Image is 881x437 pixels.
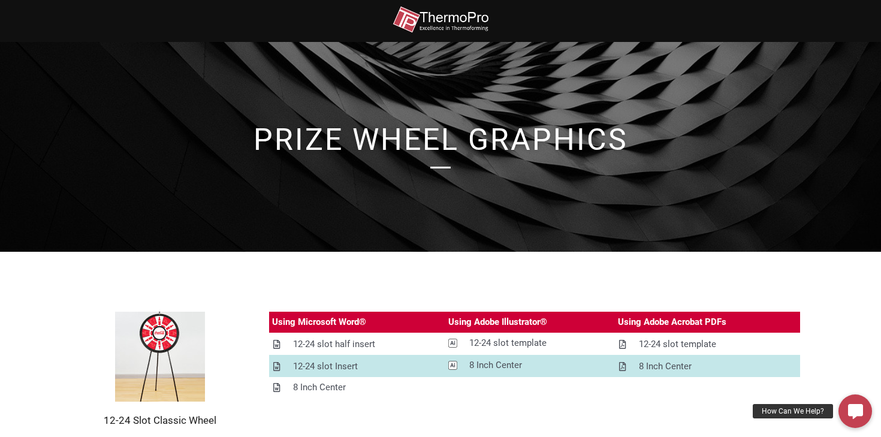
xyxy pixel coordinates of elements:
[469,358,522,373] div: 8 Inch Center
[293,380,346,395] div: 8 Inch Center
[81,414,239,427] h2: 12-24 Slot Classic Wheel
[448,315,547,330] div: Using Adobe Illustrator®
[615,356,800,377] a: 8 Inch Center
[269,334,445,355] a: 12-24 slot half insert
[639,337,716,352] div: 12-24 slot template
[293,337,375,352] div: 12-24 slot half insert
[838,394,872,428] a: How Can We Help?
[99,125,782,155] h1: prize Wheel Graphics
[445,355,615,376] a: 8 Inch Center
[639,359,692,374] div: 8 Inch Center
[445,333,615,354] a: 12-24 slot template
[269,356,445,377] a: 12-24 slot Insert
[618,315,726,330] div: Using Adobe Acrobat PDFs
[293,359,358,374] div: 12-24 slot Insert
[469,336,547,351] div: 12-24 slot template
[269,377,445,398] a: 8 Inch Center
[272,315,366,330] div: Using Microsoft Word®
[615,334,800,355] a: 12-24 slot template
[753,404,833,418] div: How Can We Help?
[393,6,488,33] img: thermopro-logo-non-iso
